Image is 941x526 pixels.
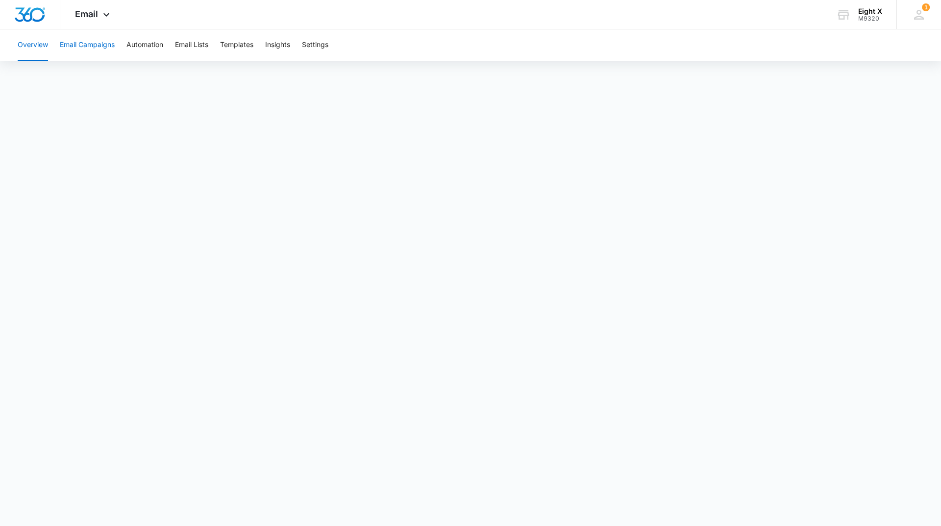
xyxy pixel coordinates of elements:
button: Insights [265,29,290,61]
button: Overview [18,29,48,61]
button: Templates [220,29,253,61]
span: 1 [922,3,930,11]
div: account id [858,15,882,22]
button: Automation [126,29,163,61]
div: account name [858,7,882,15]
button: Settings [302,29,328,61]
div: notifications count [922,3,930,11]
button: Email Campaigns [60,29,115,61]
button: Email Lists [175,29,208,61]
span: Email [75,9,98,19]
